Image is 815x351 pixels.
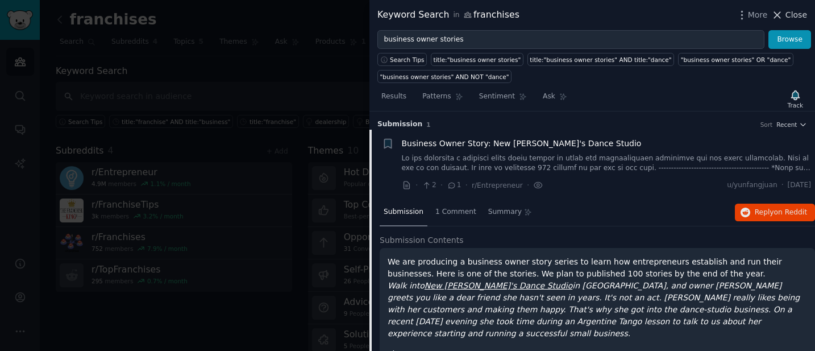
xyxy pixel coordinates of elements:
[402,138,642,150] a: Business Owner Story: New [PERSON_NAME]'s Dance Studio
[776,121,807,129] button: Recent
[755,208,807,218] span: Reply
[431,53,523,66] a: title:"business owner stories"
[681,56,791,64] div: "business owner stories" OR "dance"
[774,208,807,216] span: on Reddit
[377,88,410,111] a: Results
[785,9,807,21] span: Close
[736,9,768,21] button: More
[447,180,461,191] span: 1
[425,281,572,290] a: New [PERSON_NAME]'s Dance Studio
[377,30,764,49] input: Try a keyword related to your business
[380,234,464,246] span: Submission Contents
[388,256,807,280] h2: We are producing a business owner story series to learn how entrepreneurs establish and run their...
[453,10,459,20] span: in
[422,180,436,191] span: 2
[465,179,468,191] span: ·
[377,119,422,130] span: Submission
[377,70,512,83] a: "business owner stories" AND NOT "dance"
[788,101,803,109] div: Track
[479,92,515,102] span: Sentiment
[390,56,425,64] span: Search Tips
[380,73,509,81] div: "business owner stories" AND NOT "dance"
[381,92,406,102] span: Results
[735,204,815,222] button: Replyon Reddit
[748,9,768,21] span: More
[760,121,773,129] div: Sort
[426,121,430,128] span: 1
[527,179,529,191] span: ·
[388,281,800,338] em: Walk into in [GEOGRAPHIC_DATA], and owner [PERSON_NAME] greets you like a dear friend she hasn't ...
[377,8,519,22] div: Keyword Search franchises
[776,121,797,129] span: Recent
[418,88,467,111] a: Patterns
[488,207,522,217] span: Summary
[435,207,476,217] span: 1 Comment
[771,9,807,21] button: Close
[475,88,531,111] a: Sentiment
[768,30,811,49] button: Browse
[543,92,555,102] span: Ask
[527,53,674,66] a: title:"business owner stories" AND title:"dance"
[530,56,671,64] div: title:"business owner stories" AND title:"dance"
[377,53,427,66] button: Search Tips
[384,207,423,217] span: Submission
[440,179,443,191] span: ·
[422,92,451,102] span: Patterns
[472,181,523,189] span: r/Entrepreneur
[784,87,807,111] button: Track
[678,53,793,66] a: "business owner stories" OR "dance"
[727,180,777,191] span: u/yunfangjuan
[788,180,811,191] span: [DATE]
[781,180,784,191] span: ·
[434,56,521,64] div: title:"business owner stories"
[415,179,418,191] span: ·
[539,88,571,111] a: Ask
[402,154,812,174] a: Lo ips dolorsita c adipisci elits doeiu tempor in utlab etd magnaaliquaen adminimve qui nos exerc...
